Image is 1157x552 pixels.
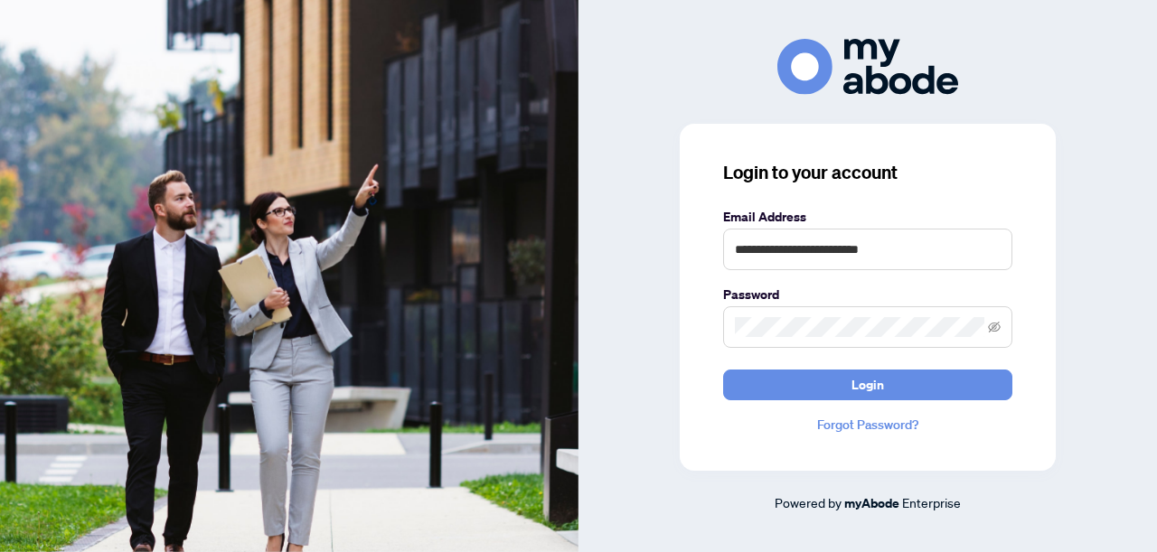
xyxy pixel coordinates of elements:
a: Forgot Password? [723,415,1012,435]
span: Login [851,370,884,399]
span: Powered by [775,494,842,510]
a: myAbode [844,493,899,513]
button: Login [723,370,1012,400]
label: Email Address [723,207,1012,227]
img: ma-logo [777,39,958,94]
label: Password [723,285,1012,304]
span: eye-invisible [988,321,1001,333]
span: Enterprise [902,494,961,510]
h3: Login to your account [723,160,1012,185]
